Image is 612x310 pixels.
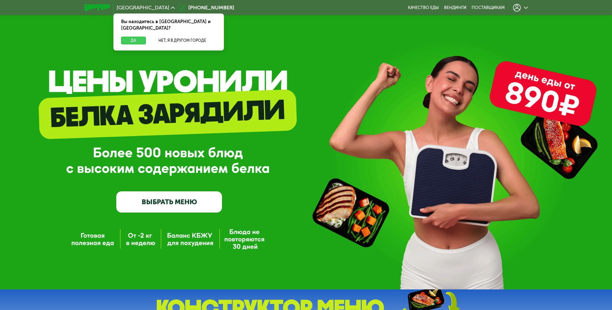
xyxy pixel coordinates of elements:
div: поставщикам [472,5,505,10]
a: Вендинги [444,5,466,10]
a: Качество еды [408,5,439,10]
a: ВЫБРАТЬ МЕНЮ [116,191,222,213]
div: Вы находитесь в [GEOGRAPHIC_DATA] и [GEOGRAPHIC_DATA]? [113,14,224,37]
button: Да [121,37,146,44]
span: [GEOGRAPHIC_DATA] [117,5,169,10]
button: Нет, я в другом городе [148,37,216,44]
a: [PHONE_NUMBER] [178,4,234,12]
